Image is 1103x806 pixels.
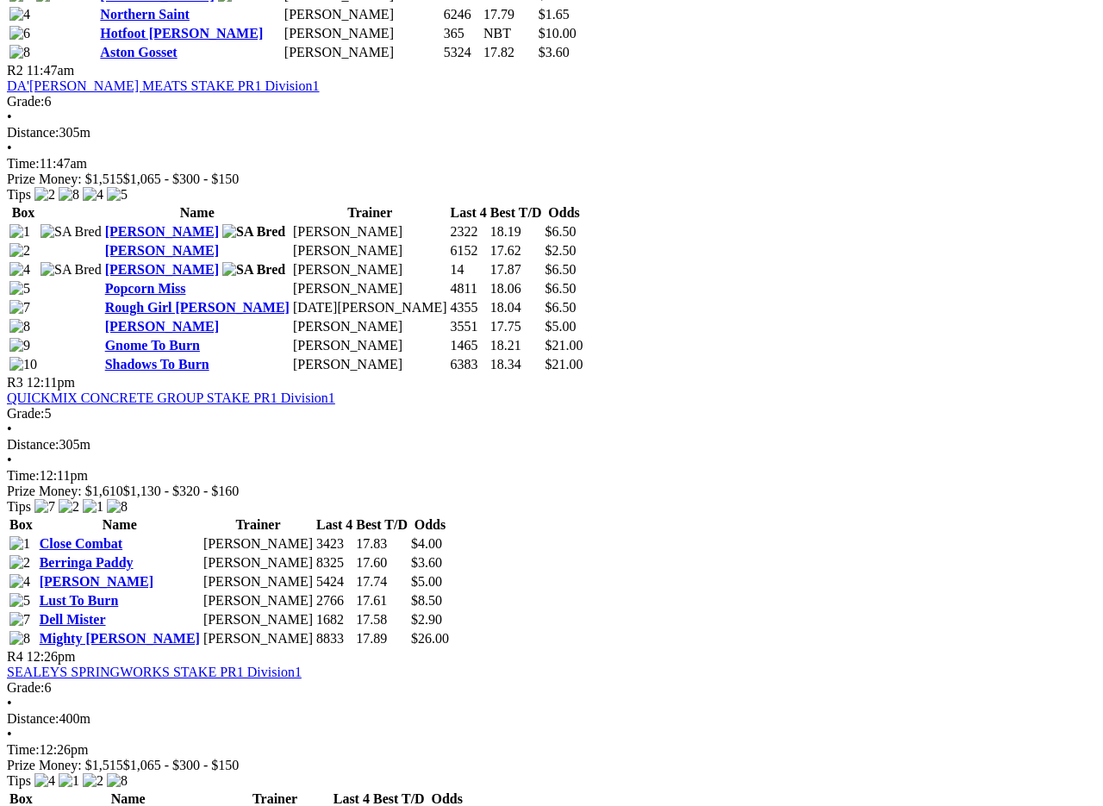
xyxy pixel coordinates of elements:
span: • [7,422,12,436]
td: NBT [483,25,536,42]
img: 4 [83,187,103,203]
span: $1,130 - $320 - $160 [123,484,240,498]
span: Time: [7,468,40,483]
span: Grade: [7,94,45,109]
span: Time: [7,742,40,757]
span: $6.50 [545,300,576,315]
td: 8325 [315,554,353,572]
td: 14 [450,261,488,278]
img: SA Bred [41,262,102,278]
td: 18.04 [489,299,543,316]
td: 17.75 [489,318,543,335]
td: [PERSON_NAME] [203,573,314,590]
span: • [7,696,12,710]
span: $5.00 [545,319,576,334]
th: Name [104,204,290,222]
img: 4 [9,7,30,22]
th: Last 4 [450,204,488,222]
span: Time: [7,156,40,171]
td: 17.87 [489,261,543,278]
th: Best T/D [355,516,408,534]
span: Box [9,791,33,806]
img: 7 [34,499,55,515]
td: [PERSON_NAME] [284,6,441,23]
div: 6 [7,680,1096,696]
img: 2 [9,555,30,571]
td: 2766 [315,592,353,609]
a: Aston Gosset [100,45,177,59]
span: Grade: [7,406,45,421]
span: $10.00 [539,26,576,41]
span: Tips [7,499,31,514]
img: 8 [107,773,128,789]
th: Odds [545,204,584,222]
div: 305m [7,437,1096,453]
img: 2 [9,243,30,259]
td: 18.21 [489,337,543,354]
span: $1,065 - $300 - $150 [123,758,240,772]
td: 18.34 [489,356,543,373]
img: 4 [9,574,30,590]
td: 6152 [450,242,488,259]
td: [PERSON_NAME] [203,630,314,647]
td: 1682 [315,611,353,628]
span: $3.60 [539,45,570,59]
span: $4.00 [411,536,442,551]
td: 3551 [450,318,488,335]
a: Gnome To Burn [105,338,200,353]
a: Mighty [PERSON_NAME] [40,631,200,646]
td: [PERSON_NAME] [292,356,448,373]
span: $8.50 [411,593,442,608]
a: [PERSON_NAME] [105,224,219,239]
td: [PERSON_NAME] [203,535,314,553]
td: 365 [443,25,481,42]
td: 17.58 [355,611,408,628]
span: $6.50 [545,281,576,296]
img: 7 [9,612,30,628]
span: $5.00 [411,574,442,589]
span: • [7,141,12,155]
span: Grade: [7,680,45,695]
td: 17.62 [489,242,543,259]
td: 17.74 [355,573,408,590]
td: 17.82 [483,44,536,61]
img: 8 [59,187,79,203]
div: Prize Money: $1,515 [7,172,1096,187]
span: $6.50 [545,262,576,277]
img: 8 [9,319,30,334]
div: 305m [7,125,1096,141]
img: 9 [9,338,30,353]
img: 1 [9,536,30,552]
span: 12:11pm [27,375,75,390]
td: [PERSON_NAME] [284,44,441,61]
a: QUICKMIX CONCRETE GROUP STAKE PR1 Division1 [7,391,335,405]
span: $26.00 [411,631,449,646]
div: 12:26pm [7,742,1096,758]
img: 8 [9,631,30,647]
img: 8 [9,45,30,60]
span: R3 [7,375,23,390]
td: 6246 [443,6,481,23]
img: 8 [107,499,128,515]
img: 10 [9,357,37,372]
span: Distance: [7,437,59,452]
td: 18.19 [489,223,543,241]
img: 6 [9,26,30,41]
div: 6 [7,94,1096,109]
a: Popcorn Miss [105,281,186,296]
div: 12:11pm [7,468,1096,484]
span: R2 [7,63,23,78]
a: Lust To Burn [40,593,119,608]
img: SA Bred [222,262,285,278]
th: Last 4 [315,516,353,534]
th: Trainer [203,516,314,534]
td: [PERSON_NAME] [203,611,314,628]
img: SA Bred [222,224,285,240]
span: $3.60 [411,555,442,570]
span: • [7,109,12,124]
span: • [7,453,12,467]
td: 17.60 [355,554,408,572]
a: [PERSON_NAME] [40,574,153,589]
img: 5 [9,281,30,297]
td: [PERSON_NAME] [292,337,448,354]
